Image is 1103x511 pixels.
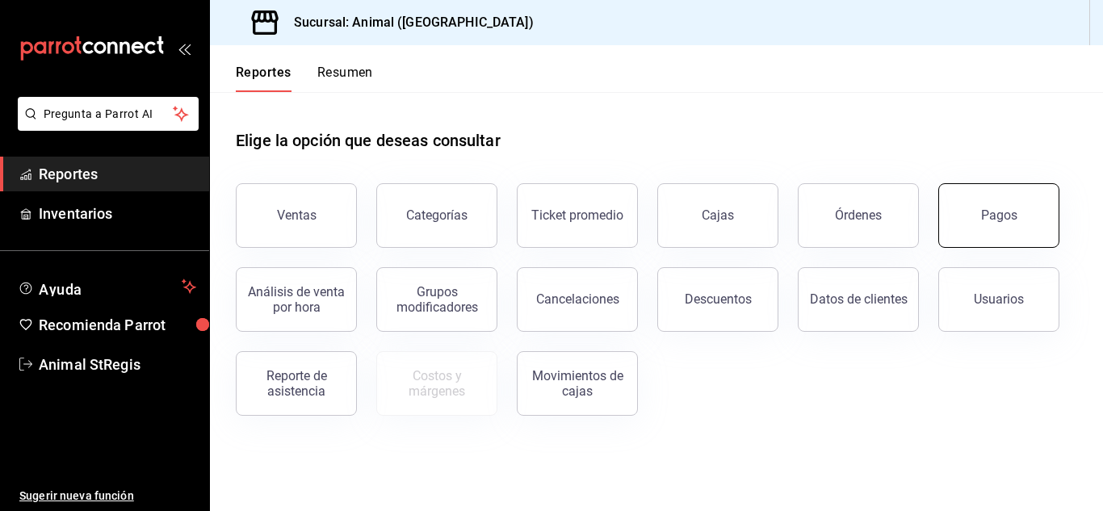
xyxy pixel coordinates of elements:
button: Cajas [657,183,778,248]
div: Cancelaciones [536,291,619,307]
button: Descuentos [657,267,778,332]
h3: Sucursal: Animal ([GEOGRAPHIC_DATA]) [281,13,534,32]
button: Cancelaciones [517,267,638,332]
button: Análisis de venta por hora [236,267,357,332]
span: Recomienda Parrot [39,314,196,336]
div: Datos de clientes [810,291,908,307]
button: Órdenes [798,183,919,248]
button: Ticket promedio [517,183,638,248]
button: Reportes [236,65,291,92]
button: Contrata inventarios para ver este reporte [376,351,497,416]
span: Animal StRegis [39,354,196,375]
div: Movimientos de cajas [527,368,627,399]
div: Costos y márgenes [387,368,487,399]
div: Categorías [406,207,468,223]
button: Pregunta a Parrot AI [18,97,199,131]
div: Grupos modificadores [387,284,487,315]
button: Usuarios [938,267,1059,332]
div: Órdenes [835,207,882,223]
div: Ventas [277,207,317,223]
div: Análisis de venta por hora [246,284,346,315]
button: Pagos [938,183,1059,248]
div: Pagos [981,207,1017,223]
span: Sugerir nueva función [19,488,196,505]
span: Reportes [39,163,196,185]
button: Movimientos de cajas [517,351,638,416]
button: Resumen [317,65,373,92]
div: navigation tabs [236,65,373,92]
button: Datos de clientes [798,267,919,332]
div: Cajas [702,207,734,223]
span: Pregunta a Parrot AI [44,106,174,123]
div: Usuarios [974,291,1024,307]
button: Reporte de asistencia [236,351,357,416]
a: Pregunta a Parrot AI [11,117,199,134]
div: Ticket promedio [531,207,623,223]
button: Categorías [376,183,497,248]
span: Inventarios [39,203,196,224]
button: Grupos modificadores [376,267,497,332]
div: Reporte de asistencia [246,368,346,399]
button: Ventas [236,183,357,248]
button: open_drawer_menu [178,42,191,55]
h1: Elige la opción que deseas consultar [236,128,501,153]
div: Descuentos [685,291,752,307]
span: Ayuda [39,277,175,296]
